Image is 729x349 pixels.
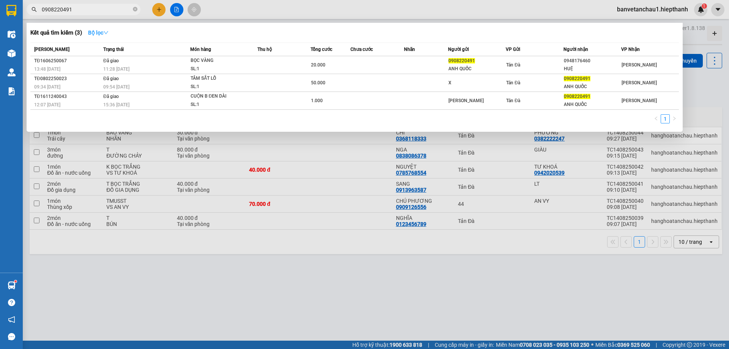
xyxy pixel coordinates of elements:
[103,84,129,90] span: 09:54 [DATE]
[34,93,101,101] div: TĐ1611240043
[191,74,248,83] div: TÂM SẮT LỖ
[103,58,119,63] span: Đã giao
[564,57,621,65] div: 0948176460
[8,30,16,38] img: warehouse-icon
[8,316,15,323] span: notification
[621,47,640,52] span: VP Nhận
[103,94,119,99] span: Đã giao
[622,80,657,85] span: [PERSON_NAME]
[311,62,325,68] span: 20.000
[564,65,621,73] div: HUỆ
[311,80,325,85] span: 50.000
[103,47,124,52] span: Trạng thái
[103,30,109,35] span: down
[661,115,669,123] a: 1
[8,281,16,289] img: warehouse-icon
[133,6,137,13] span: close-circle
[34,102,60,107] span: 12:07 [DATE]
[448,58,475,63] span: 0908220491
[191,83,248,91] div: SL: 1
[34,66,60,72] span: 13:48 [DATE]
[404,47,415,52] span: Nhãn
[670,114,679,123] li: Next Page
[14,280,17,283] sup: 1
[448,79,505,87] div: X
[191,101,248,109] div: SL: 1
[652,114,661,123] li: Previous Page
[564,76,590,81] span: 0908220491
[191,57,248,65] div: BỌC VÀNG
[564,94,590,99] span: 0908220491
[34,84,60,90] span: 09:34 [DATE]
[257,47,272,52] span: Thu hộ
[506,62,520,68] span: Tản Đà
[190,47,211,52] span: Món hàng
[670,114,679,123] button: right
[672,116,677,121] span: right
[32,7,37,12] span: search
[103,102,129,107] span: 15:36 [DATE]
[564,101,621,109] div: ANH QUỐC
[622,98,657,103] span: [PERSON_NAME]
[191,65,248,73] div: SL: 1
[6,5,16,16] img: logo-vxr
[8,87,16,95] img: solution-icon
[448,65,505,73] div: ANH QUỐC
[350,47,373,52] span: Chưa cước
[448,97,505,105] div: [PERSON_NAME]
[506,98,520,103] span: Tản Đà
[8,333,15,340] span: message
[34,75,101,83] div: TĐ0802250023
[42,5,131,14] input: Tìm tên, số ĐT hoặc mã đơn
[506,47,520,52] span: VP Gửi
[103,66,129,72] span: 11:28 [DATE]
[506,80,520,85] span: Tản Đà
[563,47,588,52] span: Người nhận
[8,49,16,57] img: warehouse-icon
[661,114,670,123] li: 1
[8,299,15,306] span: question-circle
[652,114,661,123] button: left
[311,98,323,103] span: 1.000
[133,7,137,11] span: close-circle
[34,47,69,52] span: [PERSON_NAME]
[622,62,657,68] span: [PERSON_NAME]
[564,83,621,91] div: ANH QUỐC
[654,116,658,121] span: left
[311,47,332,52] span: Tổng cước
[191,92,248,101] div: CUỘN B ĐEN DÀI
[448,47,469,52] span: Người gửi
[82,27,115,39] button: Bộ lọcdown
[88,30,109,36] strong: Bộ lọc
[103,76,119,81] span: Đã giao
[8,68,16,76] img: warehouse-icon
[34,57,101,65] div: TĐ1606250067
[30,29,82,37] h3: Kết quả tìm kiếm ( 3 )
